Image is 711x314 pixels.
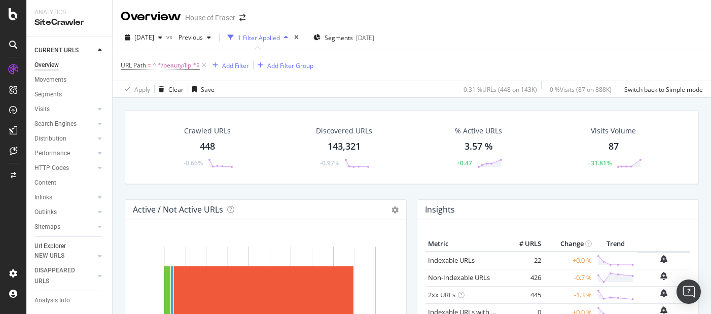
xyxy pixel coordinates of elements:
[320,159,339,167] div: -0.97%
[188,81,215,97] button: Save
[594,236,637,252] th: Trend
[544,252,594,269] td: +0.0 %
[34,148,95,159] a: Performance
[121,81,150,97] button: Apply
[34,148,70,159] div: Performance
[34,192,52,203] div: Inlinks
[503,269,544,286] td: 426
[620,81,703,97] button: Switch back to Simple mode
[34,265,86,287] div: DISAPPEARED URLS
[134,33,154,42] span: 2025 Sep. 28th
[544,286,594,303] td: -1.3 %
[34,178,56,188] div: Content
[503,286,544,303] td: 445
[254,59,313,72] button: Add Filter Group
[34,60,59,71] div: Overview
[292,32,301,43] div: times
[267,61,313,70] div: Add Filter Group
[34,45,79,56] div: CURRENT URLS
[609,140,619,153] div: 87
[34,251,95,261] a: NEW URLS
[428,273,490,282] a: Non-Indexable URLs
[34,104,95,115] a: Visits
[503,252,544,269] td: 22
[201,85,215,94] div: Save
[34,104,50,115] div: Visits
[34,251,64,261] div: NEW URLS
[328,140,361,153] div: 143,321
[34,17,104,28] div: SiteCrawler
[316,126,372,136] div: Discovered URLs
[121,8,181,25] div: Overview
[34,45,95,56] a: CURRENT URLS
[168,85,184,94] div: Clear
[309,29,378,46] button: Segments[DATE]
[455,126,502,136] div: % Active URLs
[464,85,537,94] div: 0.31 % URLs ( 448 on 143K )
[34,163,95,173] a: HTTP Codes
[503,236,544,252] th: # URLS
[153,58,200,73] span: ^.*/beauty/lip.*$
[34,222,95,232] a: Sitemaps
[34,222,60,232] div: Sitemaps
[200,140,215,153] div: 448
[239,14,245,21] div: arrow-right-arrow-left
[544,269,594,286] td: -0.7 %
[456,159,472,167] div: +0.47
[624,85,703,94] div: Switch back to Simple mode
[34,75,66,85] div: Movements
[425,236,503,252] th: Metric
[34,241,66,252] div: Url Explorer
[34,207,95,218] a: Outlinks
[133,203,223,217] h4: Active / Not Active URLs
[325,33,353,42] span: Segments
[392,206,399,214] i: Options
[550,85,612,94] div: 0 % Visits ( 87 on 888K )
[34,119,77,129] div: Search Engines
[587,159,612,167] div: +31.81%
[155,81,184,97] button: Clear
[660,255,667,263] div: bell-plus
[185,13,235,23] div: House of Fraser
[34,241,105,252] a: Url Explorer
[677,280,701,304] div: Open Intercom Messenger
[34,133,66,144] div: Distribution
[591,126,636,136] div: Visits Volume
[34,119,95,129] a: Search Engines
[34,295,70,306] div: Analysis Info
[174,33,203,42] span: Previous
[184,159,203,167] div: -0.66%
[660,289,667,297] div: bell-plus
[34,89,62,100] div: Segments
[238,33,280,42] div: 1 Filter Applied
[148,61,151,69] span: =
[174,29,215,46] button: Previous
[34,192,95,203] a: Inlinks
[34,207,57,218] div: Outlinks
[134,85,150,94] div: Apply
[34,75,105,85] a: Movements
[34,89,105,100] a: Segments
[208,59,249,72] button: Add Filter
[224,29,292,46] button: 1 Filter Applied
[34,178,105,188] a: Content
[425,203,455,217] h4: Insights
[222,61,249,70] div: Add Filter
[34,163,69,173] div: HTTP Codes
[184,126,231,136] div: Crawled URLs
[465,140,493,153] div: 3.57 %
[34,295,105,306] a: Analysis Info
[34,60,105,71] a: Overview
[544,236,594,252] th: Change
[356,33,374,42] div: [DATE]
[428,256,475,265] a: Indexable URLs
[34,8,104,17] div: Analytics
[34,265,95,287] a: DISAPPEARED URLS
[121,61,146,69] span: URL Path
[121,29,166,46] button: [DATE]
[428,290,455,299] a: 2xx URLs
[660,272,667,280] div: bell-plus
[166,32,174,41] span: vs
[34,133,95,144] a: Distribution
